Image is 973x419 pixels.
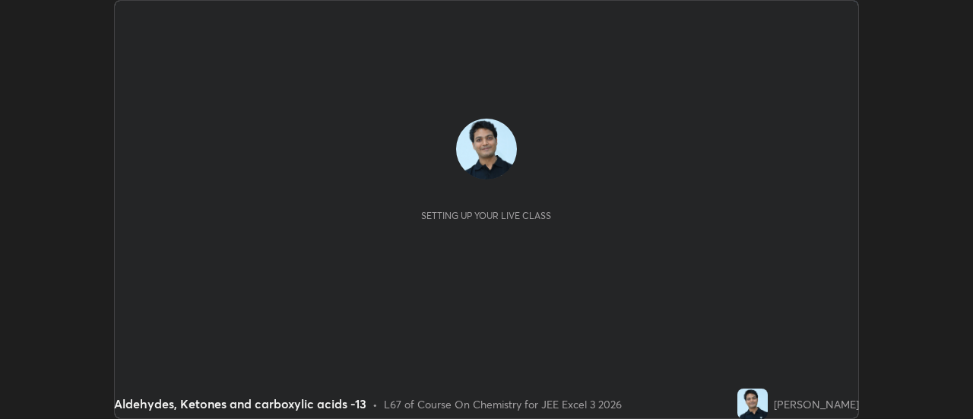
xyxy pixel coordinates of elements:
div: • [372,396,378,412]
div: Aldehydes, Ketones and carboxylic acids -13 [114,395,366,413]
img: a66c93c3f3b24783b2fbdc83a771ea14.jpg [456,119,517,179]
div: [PERSON_NAME] [774,396,859,412]
div: L67 of Course On Chemistry for JEE Excel 3 2026 [384,396,622,412]
img: a66c93c3f3b24783b2fbdc83a771ea14.jpg [737,389,768,419]
div: Setting up your live class [421,210,551,221]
